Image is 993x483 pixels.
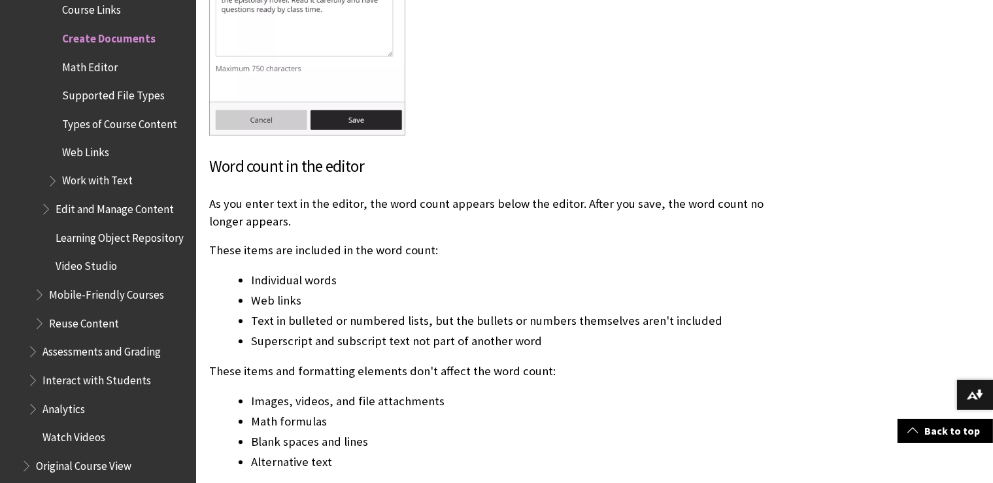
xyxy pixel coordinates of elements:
span: Reuse Content [49,313,119,331]
li: Alternative text [251,453,786,471]
li: Superscript and subscript text not part of another word [251,332,786,350]
a: Back to top [898,419,993,443]
p: These items are included in the word count: [209,242,786,259]
span: Original Course View [36,456,131,473]
span: Create Documents [62,27,156,45]
li: Web links [251,291,786,310]
span: Word count in the editor [209,156,364,176]
li: Blank spaces and lines [251,433,786,451]
li: Individual words [251,271,786,290]
span: Web Links [62,142,109,159]
span: Assessments and Grading [42,341,161,359]
p: These items and formatting elements don't affect the word count: [209,363,786,380]
span: Types of Course Content [62,113,177,131]
li: Math formulas [251,412,786,431]
span: Supported File Types [62,85,165,103]
li: Text in bulleted or numbered lists, but the bullets or numbers themselves aren't included [251,312,786,330]
span: Analytics [42,399,85,416]
p: As you enter text in the editor, the word count appears below the editor. After you save, the wor... [209,195,786,229]
span: Math Editor [62,56,118,74]
li: Images, videos, and file attachments [251,392,786,410]
span: Interact with Students [42,370,151,388]
span: Learning Object Repository [56,227,184,245]
span: Watch Videos [42,427,105,444]
span: Mobile-Friendly Courses [49,284,164,302]
span: Edit and Manage Content [56,199,174,216]
span: Work with Text [62,171,133,188]
span: Video Studio [56,256,117,274]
